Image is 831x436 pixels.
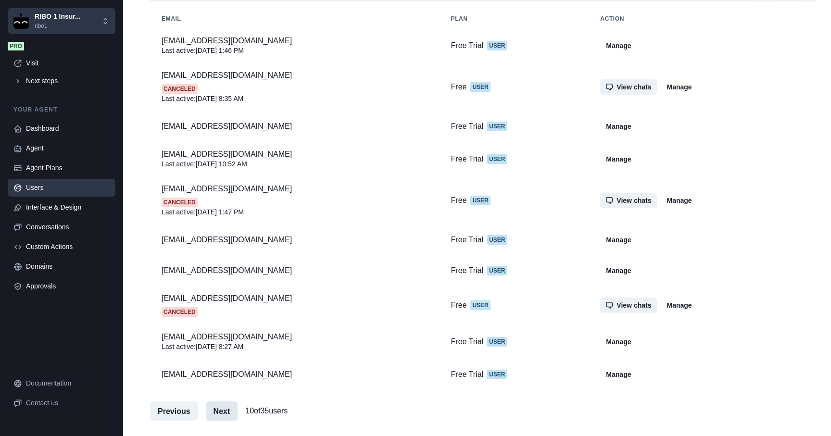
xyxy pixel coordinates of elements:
[26,76,110,86] div: Next steps
[35,12,81,22] p: RIBO 1 Insur...
[162,94,428,103] p: Last active : [DATE] 8:35 AM
[470,82,490,92] span: User
[162,184,428,194] p: [EMAIL_ADDRESS][DOMAIN_NAME]
[26,262,110,272] div: Domains
[26,163,110,173] div: Agent Plans
[451,41,484,50] p: Free Trial
[26,202,110,212] div: Interface & Design
[162,307,198,317] span: Canceled
[245,405,288,417] p: 10 of 35 users
[26,143,110,153] div: Agent
[600,119,637,134] button: Manage
[487,337,507,347] span: User
[600,367,637,382] button: Manage
[600,334,637,349] button: Manage
[8,42,24,50] span: Pro
[162,149,428,159] p: [EMAIL_ADDRESS][DOMAIN_NAME]
[162,207,428,217] p: Last active : [DATE] 1:47 PM
[8,374,115,392] a: Documentation
[162,71,428,80] p: [EMAIL_ADDRESS][DOMAIN_NAME]
[661,79,697,95] button: Manage
[162,370,428,379] p: [EMAIL_ADDRESS][DOMAIN_NAME]
[451,235,484,245] p: Free Trial
[206,401,238,421] button: Next
[487,154,507,164] span: User
[451,154,484,164] p: Free Trial
[600,79,657,95] button: View chats
[661,193,697,208] button: Manage
[600,151,637,167] button: Manage
[487,41,507,50] span: User
[26,222,110,232] div: Conversations
[26,124,110,134] div: Dashboard
[26,378,110,388] div: Documentation
[600,38,637,53] button: Manage
[600,193,657,208] button: View chats
[451,370,484,379] p: Free Trial
[451,82,467,92] p: Free
[26,58,110,68] div: Visit
[451,337,484,347] p: Free Trial
[26,183,110,193] div: Users
[600,232,637,248] button: Manage
[162,46,428,55] p: Last active : [DATE] 1:46 PM
[162,198,198,207] span: Canceled
[162,84,198,94] span: Canceled
[8,8,115,34] button: Chakra UIRIBO 1 Insur...ribo1
[162,266,428,275] p: [EMAIL_ADDRESS][DOMAIN_NAME]
[13,13,29,29] img: Chakra UI
[162,122,428,131] p: [EMAIL_ADDRESS][DOMAIN_NAME]
[470,300,490,310] span: User
[440,9,589,28] th: plan
[26,398,110,408] div: Contact us
[470,196,490,205] span: User
[162,36,428,46] p: [EMAIL_ADDRESS][DOMAIN_NAME]
[26,281,110,291] div: Approvals
[162,294,428,303] p: [EMAIL_ADDRESS][DOMAIN_NAME]
[451,266,484,275] p: Free Trial
[162,159,428,169] p: Last active : [DATE] 10:52 AM
[487,266,507,275] span: User
[150,9,440,28] th: email
[162,235,428,245] p: [EMAIL_ADDRESS][DOMAIN_NAME]
[487,235,507,245] span: User
[600,298,657,313] button: View chats
[26,242,110,252] div: Custom Actions
[487,122,507,131] span: User
[8,105,115,114] p: Your agent
[150,401,198,421] button: Previous
[35,22,81,30] p: ribo1
[451,196,467,205] p: Free
[661,298,697,313] button: Manage
[589,9,816,28] th: Action
[487,370,507,379] span: User
[451,300,467,310] p: Free
[162,332,428,342] p: [EMAIL_ADDRESS][DOMAIN_NAME]
[451,122,484,131] p: Free Trial
[600,263,637,278] button: Manage
[162,342,428,351] p: Last active : [DATE] 8:27 AM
